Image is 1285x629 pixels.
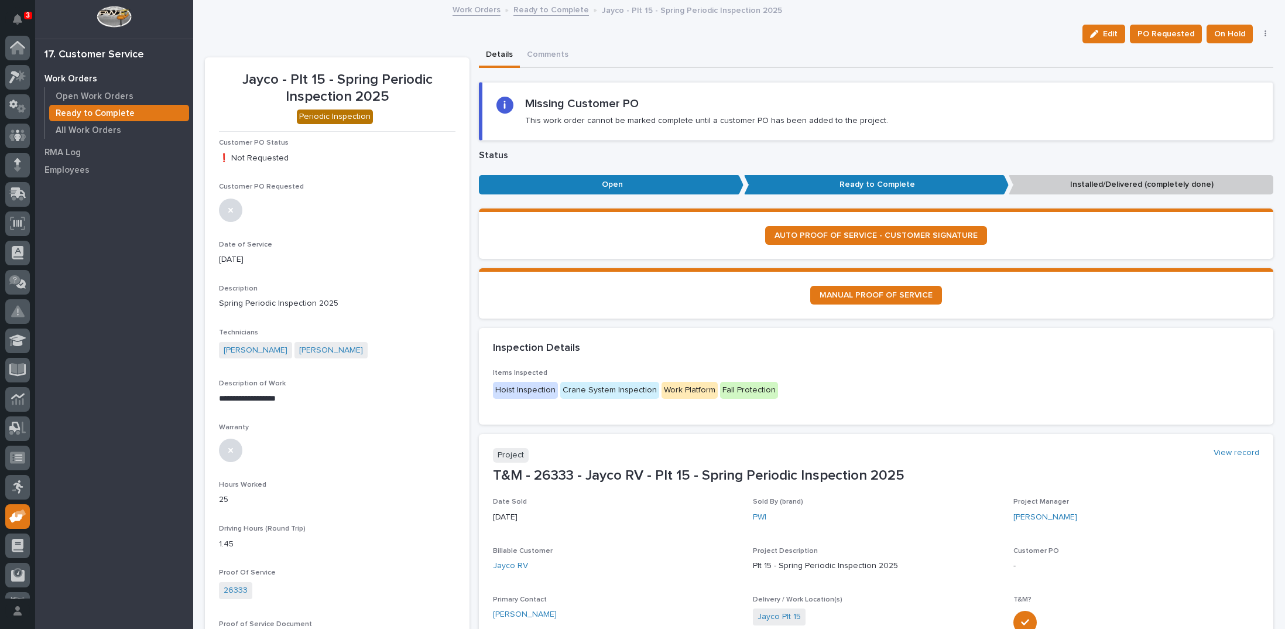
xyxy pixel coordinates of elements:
span: Proof of Service Document [219,621,312,628]
p: Status [479,150,1273,161]
a: 26333 [224,584,248,597]
span: Sold By (brand) [753,498,803,505]
p: All Work Orders [56,125,121,136]
button: Details [479,43,520,68]
p: RMA Log [44,148,81,158]
span: Driving Hours (Round Trip) [219,525,306,532]
span: PO Requested [1137,27,1194,41]
div: Notifications3 [15,14,30,33]
p: Ready to Complete [744,175,1009,194]
span: Primary Contact [493,596,547,603]
span: Date Sold [493,498,527,505]
button: PO Requested [1130,25,1202,43]
span: On Hold [1214,27,1245,41]
div: Work Platform [662,382,718,399]
p: Employees [44,165,90,176]
p: Jayco - Plt 15 - Spring Periodic Inspection 2025 [219,71,455,105]
p: [DATE] [493,511,739,524]
button: Notifications [5,7,30,32]
span: Warranty [219,424,249,431]
p: Open Work Orders [56,91,133,102]
span: Proof Of Service [219,569,276,576]
p: Ready to Complete [56,108,135,119]
button: Comments [520,43,575,68]
p: 1.45 [219,538,455,551]
span: Customer PO Status [219,139,289,146]
p: 3 [26,11,30,19]
p: Installed/Delivered (completely done) [1009,175,1273,194]
button: Edit [1082,25,1125,43]
a: [PERSON_NAME] [299,344,363,357]
p: Project [493,448,529,463]
span: AUTO PROOF OF SERVICE - CUSTOMER SIGNATURE [775,231,978,240]
span: MANUAL PROOF OF SERVICE [820,291,933,299]
p: Plt 15 - Spring Periodic Inspection 2025 [753,560,999,572]
h2: Missing Customer PO [525,97,639,111]
a: View record [1214,448,1259,458]
span: Technicians [219,329,258,336]
a: Open Work Orders [45,88,193,104]
span: Edit [1103,29,1118,39]
span: Description [219,285,258,292]
a: All Work Orders [45,122,193,138]
a: Jayco Plt 15 [758,611,801,623]
span: Hours Worked [219,481,266,488]
h2: Inspection Details [493,342,580,355]
a: [PERSON_NAME] [224,344,287,357]
div: Periodic Inspection [297,110,373,124]
img: Workspace Logo [97,6,131,28]
a: RMA Log [35,143,193,161]
button: On Hold [1207,25,1253,43]
span: Customer PO Requested [219,183,304,190]
a: [PERSON_NAME] [1013,511,1077,524]
p: [DATE] [219,254,455,266]
a: Jayco RV [493,560,528,572]
div: 17. Customer Service [44,49,144,61]
a: MANUAL PROOF OF SERVICE [810,286,942,305]
span: Delivery / Work Location(s) [753,596,842,603]
a: AUTO PROOF OF SERVICE - CUSTOMER SIGNATURE [765,226,987,245]
a: Work Orders [453,2,501,16]
p: Jayco - Plt 15 - Spring Periodic Inspection 2025 [602,3,782,16]
span: T&M? [1013,596,1032,603]
p: ❗ Not Requested [219,152,455,165]
span: Project Manager [1013,498,1069,505]
a: Ready to Complete [513,2,589,16]
a: Work Orders [35,70,193,87]
div: Fall Protection [720,382,778,399]
a: Ready to Complete [45,105,193,121]
p: 25 [219,494,455,506]
span: Project Description [753,548,818,555]
a: [PERSON_NAME] [493,609,557,621]
p: T&M - 26333 - Jayco RV - Plt 15 - Spring Periodic Inspection 2025 [493,467,1259,484]
p: Work Orders [44,74,97,84]
a: Employees [35,161,193,179]
p: Open [479,175,743,194]
p: - [1013,560,1259,572]
span: Date of Service [219,241,272,248]
span: Customer PO [1013,548,1059,555]
span: Items Inspected [493,370,547,377]
div: Crane System Inspection [560,382,659,399]
div: Hoist Inspection [493,382,558,399]
span: Description of Work [219,380,286,387]
p: Spring Periodic Inspection 2025 [219,298,455,310]
p: This work order cannot be marked complete until a customer PO has been added to the project. [525,115,888,126]
span: Billable Customer [493,548,553,555]
a: PWI [753,511,766,524]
